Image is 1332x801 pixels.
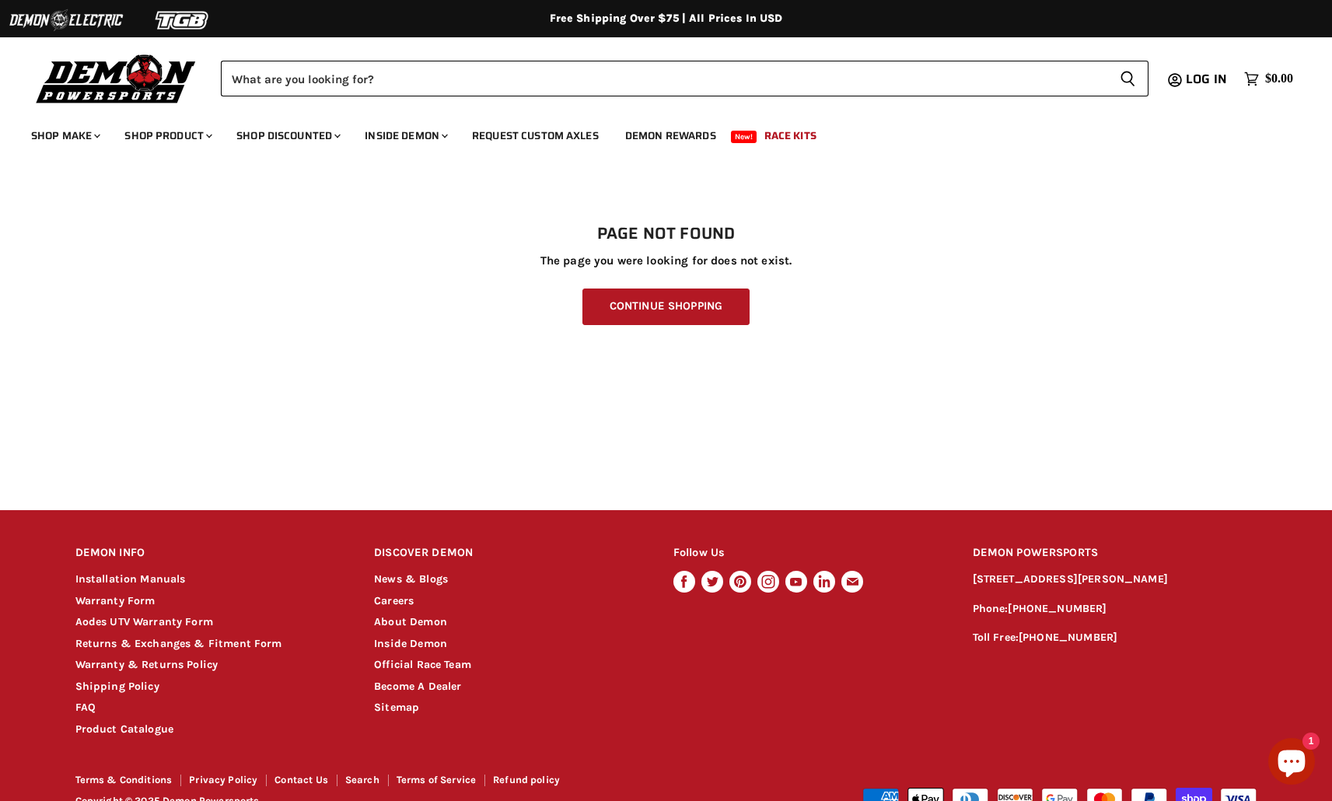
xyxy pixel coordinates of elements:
[75,572,186,586] a: Installation Manuals
[374,680,461,693] a: Become A Dealer
[582,289,750,325] a: Continue Shopping
[460,120,610,152] a: Request Custom Axles
[374,535,644,572] h2: DISCOVER DEMON
[973,629,1257,647] p: Toll Free:
[75,254,1257,268] p: The page you were looking for does not exist.
[753,120,828,152] a: Race Kits
[973,535,1257,572] h2: DEMON POWERSPORTS
[19,120,110,152] a: Shop Make
[75,535,345,572] h2: DEMON INFO
[374,572,448,586] a: News & Blogs
[973,571,1257,589] p: [STREET_ADDRESS][PERSON_NAME]
[374,658,471,671] a: Official Race Team
[75,775,668,791] nav: Footer
[44,12,1288,26] div: Free Shipping Over $75 | All Prices In USD
[113,120,222,152] a: Shop Product
[374,615,447,628] a: About Demon
[274,774,328,785] a: Contact Us
[1264,738,1320,789] inbox-online-store-chat: Shopify online store chat
[614,120,728,152] a: Demon Rewards
[75,615,213,628] a: Aodes UTV Warranty Form
[374,594,414,607] a: Careers
[19,114,1289,152] ul: Main menu
[75,774,173,785] a: Terms & Conditions
[75,658,219,671] a: Warranty & Returns Policy
[353,120,457,152] a: Inside Demon
[75,680,159,693] a: Shipping Policy
[31,51,201,106] img: Demon Powersports
[1265,72,1293,86] span: $0.00
[374,701,419,714] a: Sitemap
[731,131,757,143] span: New!
[75,637,282,650] a: Returns & Exchanges & Fitment Form
[1008,602,1107,615] a: [PHONE_NUMBER]
[1236,68,1301,90] a: $0.00
[124,5,241,35] img: TGB Logo 2
[75,225,1257,243] h1: Page not found
[374,637,447,650] a: Inside Demon
[1186,69,1227,89] span: Log in
[225,120,350,152] a: Shop Discounted
[75,722,174,736] a: Product Catalogue
[397,774,476,785] a: Terms of Service
[673,535,943,572] h2: Follow Us
[189,774,257,785] a: Privacy Policy
[221,61,1107,96] input: Search
[8,5,124,35] img: Demon Electric Logo 2
[75,594,156,607] a: Warranty Form
[1107,61,1148,96] button: Search
[493,774,560,785] a: Refund policy
[221,61,1148,96] form: Product
[345,774,379,785] a: Search
[973,600,1257,618] p: Phone:
[75,701,96,714] a: FAQ
[1179,72,1236,86] a: Log in
[1019,631,1117,644] a: [PHONE_NUMBER]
